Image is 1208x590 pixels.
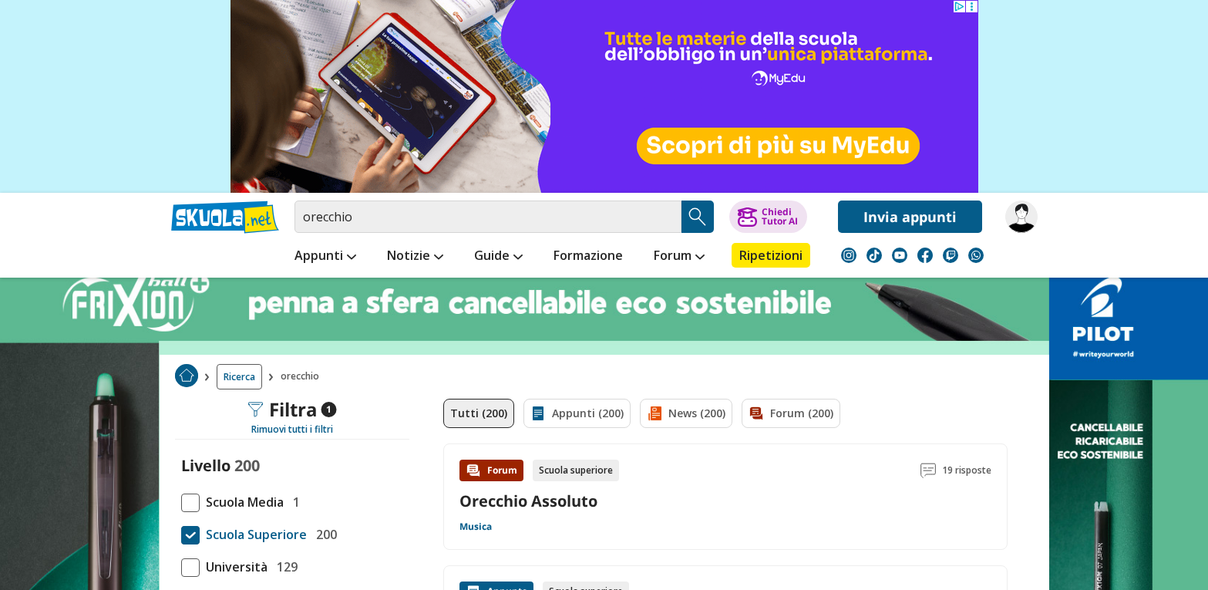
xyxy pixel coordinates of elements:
[459,460,523,481] div: Forum
[920,463,936,478] img: Commenti lettura
[681,201,714,233] button: Search Button
[942,460,991,481] span: 19 risposte
[729,201,807,233] button: ChiediTutor AI
[181,455,230,476] label: Livello
[466,463,481,478] img: Forum contenuto
[175,364,198,387] img: Home
[943,248,958,263] img: twitch
[917,248,933,263] img: facebook
[686,205,709,228] img: Cerca appunti, riassunti o versioni
[310,524,337,544] span: 200
[287,492,300,512] span: 1
[271,557,298,577] span: 129
[321,402,336,417] span: 1
[200,524,307,544] span: Scuola Superiore
[383,243,447,271] a: Notizie
[838,201,982,233] a: Invia appunti
[443,399,514,428] a: Tutti (200)
[640,399,732,428] a: News (200)
[234,455,260,476] span: 200
[200,557,268,577] span: Università
[732,243,810,268] a: Ripetizioni
[647,406,662,421] img: News filtro contenuto
[749,406,764,421] img: Forum filtro contenuto
[523,399,631,428] a: Appunti (200)
[762,207,798,226] div: Chiedi Tutor AI
[742,399,840,428] a: Forum (200)
[175,423,409,436] div: Rimuovi tutti i filtri
[175,364,198,389] a: Home
[247,399,336,420] div: Filtra
[291,243,360,271] a: Appunti
[459,521,492,533] a: Musica
[892,248,907,263] img: youtube
[217,364,262,389] a: Ricerca
[533,460,619,481] div: Scuola superiore
[550,243,627,271] a: Formazione
[459,491,597,511] a: Orecchio Assoluto
[470,243,527,271] a: Guide
[650,243,708,271] a: Forum
[200,492,284,512] span: Scuola Media
[841,248,856,263] img: instagram
[530,406,546,421] img: Appunti filtro contenuto
[294,201,681,233] input: Cerca appunti, riassunti o versioni
[866,248,882,263] img: tiktok
[247,402,263,417] img: Filtra filtri mobile
[968,248,984,263] img: WhatsApp
[281,364,325,389] span: orecchio
[1005,201,1038,233] img: Reginaceleste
